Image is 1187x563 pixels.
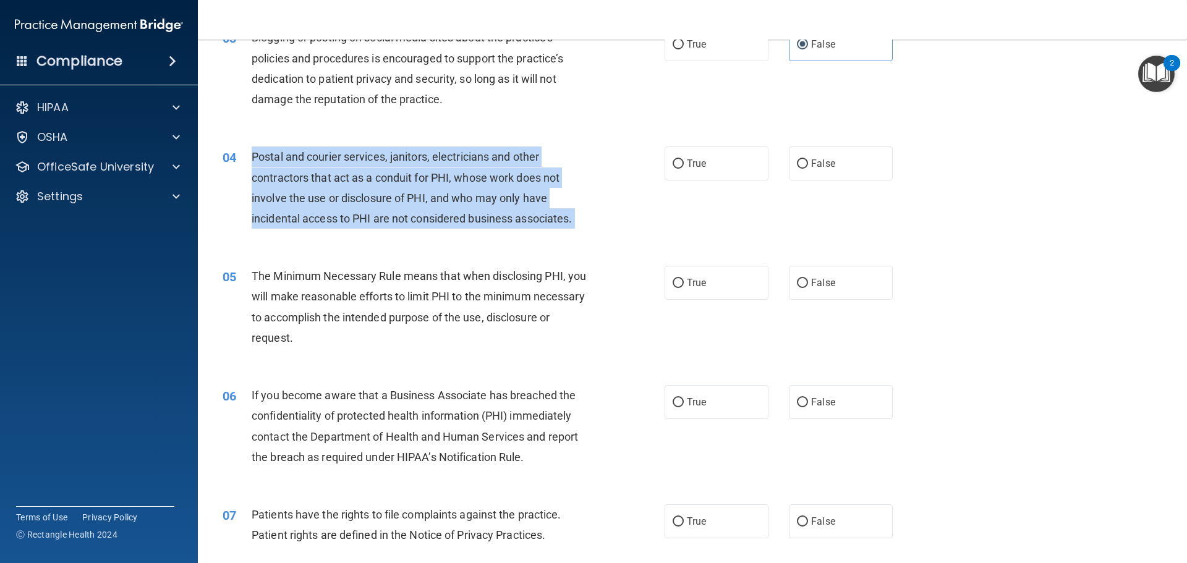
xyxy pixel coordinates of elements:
a: Settings [15,189,180,204]
input: True [673,40,684,49]
p: HIPAA [37,100,69,115]
span: Patients have the rights to file complaints against the practice. Patient rights are defined in t... [252,508,561,541]
a: Privacy Policy [82,511,138,523]
a: OSHA [15,130,180,145]
span: The Minimum Necessary Rule means that when disclosing PHI, you will make reasonable efforts to li... [252,269,586,344]
a: OfficeSafe University [15,159,180,174]
input: False [797,398,808,407]
span: True [687,158,706,169]
iframe: Drift Widget Chat Controller [973,475,1172,525]
span: True [687,515,706,527]
input: True [673,398,684,407]
span: 04 [223,150,236,165]
span: True [687,277,706,289]
span: 06 [223,389,236,404]
p: Settings [37,189,83,204]
div: 2 [1170,63,1174,79]
p: OSHA [37,130,68,145]
span: False [811,277,835,289]
img: PMB logo [15,13,183,38]
span: False [811,158,835,169]
span: True [687,396,706,408]
button: Open Resource Center, 2 new notifications [1138,56,1175,92]
span: False [811,38,835,50]
a: Terms of Use [16,511,67,523]
input: True [673,159,684,169]
a: HIPAA [15,100,180,115]
span: If you become aware that a Business Associate has breached the confidentiality of protected healt... [252,389,578,464]
p: OfficeSafe University [37,159,154,174]
span: Ⓒ Rectangle Health 2024 [16,528,117,541]
input: True [673,279,684,288]
span: 07 [223,508,236,523]
h4: Compliance [36,53,122,70]
span: 05 [223,269,236,284]
span: Postal and courier services, janitors, electricians and other contractors that act as a conduit f... [252,150,572,225]
input: False [797,517,808,527]
input: True [673,517,684,527]
input: False [797,279,808,288]
input: False [797,159,808,169]
input: False [797,40,808,49]
span: False [811,515,835,527]
span: False [811,396,835,408]
span: True [687,38,706,50]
